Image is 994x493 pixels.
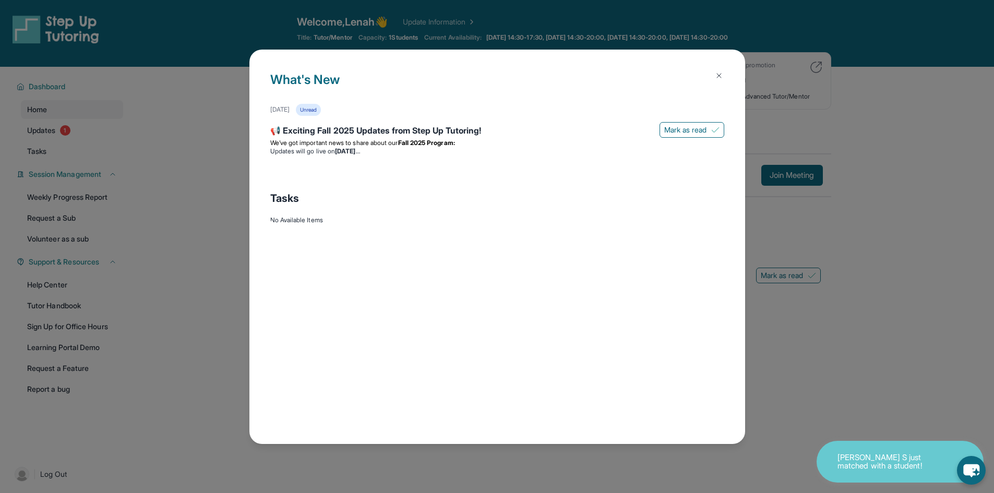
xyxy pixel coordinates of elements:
[664,125,707,135] span: Mark as read
[660,122,724,138] button: Mark as read
[270,105,290,114] div: [DATE]
[270,124,724,139] div: 📢 Exciting Fall 2025 Updates from Step Up Tutoring!
[270,191,299,206] span: Tasks
[270,70,724,104] h1: What's New
[957,456,986,485] button: chat-button
[270,147,724,155] li: Updates will go live on
[715,71,723,80] img: Close Icon
[837,453,942,471] p: [PERSON_NAME] S just matched with a student!
[335,147,360,155] strong: [DATE]
[270,216,724,224] div: No Available Items
[398,139,455,147] strong: Fall 2025 Program:
[270,139,398,147] span: We’ve got important news to share about our
[711,126,720,134] img: Mark as read
[296,104,321,116] div: Unread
